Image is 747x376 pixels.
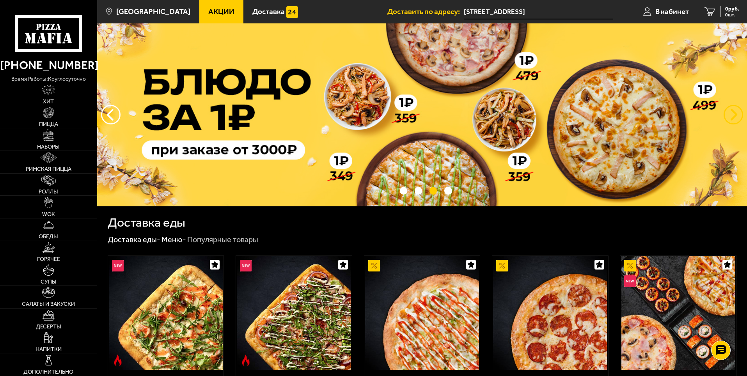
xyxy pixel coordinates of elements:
span: Десерты [36,324,61,329]
a: Меню- [161,235,186,244]
button: точки переключения [400,187,407,194]
img: Всё включено [621,256,735,370]
span: В кабинет [655,8,689,15]
input: Ваш адрес доставки [464,5,613,19]
span: WOK [42,211,55,217]
img: Новинка [240,260,252,271]
h1: Доставка еды [108,216,185,229]
img: Римская с мясным ассорти [237,256,351,370]
span: Наборы [37,144,60,149]
span: Дополнительно [23,369,73,374]
span: Доставка [252,8,285,15]
span: Акции [208,8,234,15]
img: Римская с креветками [109,256,223,370]
button: точки переключения [429,187,437,194]
span: Супы [41,279,57,284]
img: 15daf4d41897b9f0e9f617042186c801.svg [286,6,298,18]
span: 0 шт. [725,12,739,17]
span: Хит [43,99,54,104]
span: 0 руб. [725,6,739,12]
a: Доставка еды- [108,235,160,244]
button: следующий [101,105,121,124]
span: Римская пицца [26,166,71,172]
a: НовинкаОстрое блюдоРимская с креветками [108,256,224,370]
span: Горячее [37,256,60,262]
span: Доставить по адресу: [387,8,464,15]
span: [GEOGRAPHIC_DATA] [116,8,190,15]
span: Напитки [35,346,62,352]
a: АкционныйНовинкаВсё включено [620,256,736,370]
img: Аль-Шам 25 см (тонкое тесто) [365,256,479,370]
a: НовинкаОстрое блюдоРимская с мясным ассорти [236,256,352,370]
img: Акционный [496,260,508,271]
a: АкционныйАль-Шам 25 см (тонкое тесто) [364,256,480,370]
img: Акционный [624,260,636,271]
img: Острое блюдо [112,355,124,366]
div: Популярные товары [187,235,258,245]
img: Акционный [368,260,380,271]
button: точки переключения [415,187,422,194]
a: АкционныйПепперони 25 см (толстое с сыром) [492,256,608,370]
button: предыдущий [724,105,743,124]
img: Пепперони 25 см (толстое с сыром) [493,256,607,370]
span: Роллы [39,189,58,194]
img: Новинка [112,260,124,271]
button: точки переключения [444,187,452,194]
span: Обеды [39,234,58,239]
img: Новинка [624,275,636,287]
span: Салаты и закуски [22,301,75,307]
span: Пицца [39,121,58,127]
img: Острое блюдо [240,355,252,366]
